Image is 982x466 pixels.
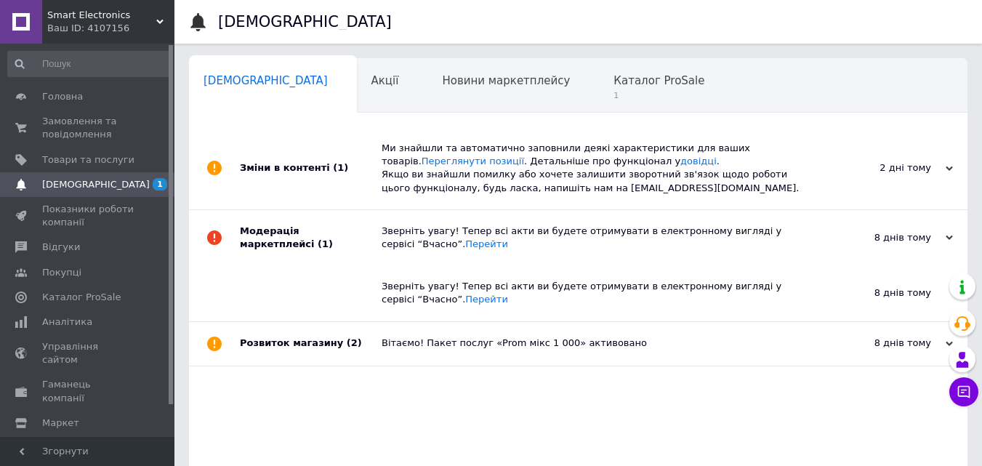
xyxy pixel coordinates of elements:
span: Каталог ProSale [613,74,704,87]
span: Аналітика [42,316,92,329]
div: 8 днів тому [786,265,967,321]
div: Зверніть увагу! Тепер всі акти ви будете отримувати в електронному вигляді у сервісі “Вчасно”. [382,280,786,306]
div: 2 дні тому [808,161,953,174]
a: Перейти [465,238,508,249]
span: 1 [153,178,167,190]
span: Головна [42,90,83,103]
span: [DEMOGRAPHIC_DATA] [204,74,328,87]
span: Покупці [42,266,81,279]
span: 1 [613,90,704,101]
span: [DEMOGRAPHIC_DATA] [42,178,150,191]
div: Ми знайшли та автоматично заповнили деякі характеристики для ваших товарів. . Детальніше про функ... [382,142,808,195]
span: Новини маркетплейсу [442,74,570,87]
span: Управління сайтом [42,340,134,366]
span: Відгуки [42,241,80,254]
span: Гаманець компанії [42,378,134,404]
input: Пошук [7,51,172,77]
span: Smart Electronics [47,9,156,22]
div: Ваш ID: 4107156 [47,22,174,35]
div: Зміни в контенті [240,127,382,209]
span: Акції [371,74,399,87]
div: 8 днів тому [808,231,953,244]
span: Товари та послуги [42,153,134,166]
span: Маркет [42,417,79,430]
h1: [DEMOGRAPHIC_DATA] [218,13,392,31]
div: Вітаємо! Пакет послуг «Prom мікс 1 000» активовано [382,337,808,350]
span: (1) [318,238,333,249]
div: Розвиток магазину [240,322,382,366]
button: Чат з покупцем [949,377,978,406]
span: Замовлення та повідомлення [42,115,134,141]
div: 8 днів тому [808,337,953,350]
a: довідці [680,156,717,166]
span: (1) [333,162,348,173]
span: Показники роботи компанії [42,203,134,229]
div: Модерація маркетплейсі [240,210,382,265]
a: Перейти [465,294,508,305]
div: Зверніть увагу! Тепер всі акти ви будете отримувати в електронному вигляді у сервісі “Вчасно”. [382,225,808,251]
span: (2) [347,337,362,348]
a: Переглянути позиції [422,156,524,166]
span: Каталог ProSale [42,291,121,304]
